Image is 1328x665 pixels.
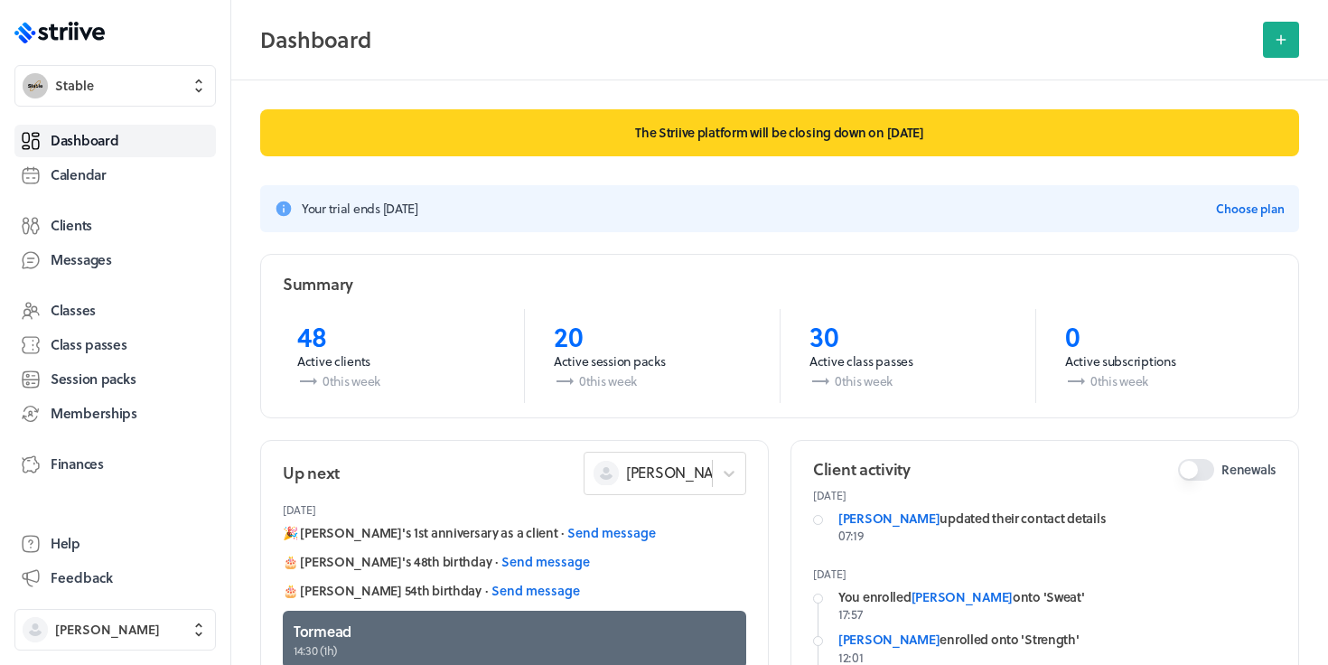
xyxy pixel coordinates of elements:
[14,562,216,595] button: Feedback
[809,320,1006,352] p: 30
[297,320,495,352] p: 48
[1216,200,1285,218] button: Choose plan
[554,352,751,370] p: Active session packs
[51,404,137,423] span: Memberships
[51,335,127,354] span: Class passes
[838,631,1277,649] div: enrolled onto 'Strength'
[51,250,112,269] span: Messages
[1065,370,1262,392] p: 0 this week
[1065,352,1262,370] p: Active subscriptions
[14,329,216,361] a: Class passes
[809,352,1006,370] p: Active class passes
[55,621,160,639] span: [PERSON_NAME]
[838,510,1277,528] div: updated their contact details
[14,125,216,157] a: Dashboard
[23,73,48,98] img: Stable
[838,630,940,649] a: [PERSON_NAME]
[912,587,1013,606] a: [PERSON_NAME]
[813,488,1277,502] p: [DATE]
[1216,201,1285,217] span: Choose plan
[297,352,495,370] p: Active clients
[1221,461,1277,479] span: Renewals
[567,524,656,542] button: Send message
[14,65,216,107] button: StableStable
[51,370,136,389] span: Session packs
[813,458,911,481] h2: Client activity
[283,273,353,295] h2: Summary
[283,553,746,571] div: 🎂 [PERSON_NAME]'s 48th birthday
[268,309,524,403] a: 48Active clients0this week
[1178,459,1214,481] button: Renewals
[1276,613,1319,656] iframe: gist-messenger-bubble-iframe
[55,77,94,95] span: Stable
[14,244,216,276] a: Messages
[838,527,1277,545] p: 07:19
[51,568,113,587] span: Feedback
[501,553,590,571] button: Send message
[14,398,216,430] a: Memberships
[561,524,564,542] span: ·
[554,370,751,392] p: 0 this week
[260,109,1299,156] p: The Striive platform will be closing down on [DATE]
[283,495,746,524] header: [DATE]
[485,582,488,600] span: ·
[809,370,1006,392] p: 0 this week
[838,588,1277,606] div: You enrolled onto 'Sweat'
[51,454,104,473] span: Finances
[838,509,940,528] a: [PERSON_NAME]
[51,301,96,320] span: Classes
[626,463,738,482] span: [PERSON_NAME]
[495,553,498,571] span: ·
[260,22,1252,58] h2: Dashboard
[491,582,580,600] button: Send message
[14,363,216,396] a: Session packs
[1035,309,1291,403] a: 0Active subscriptions0this week
[302,200,1216,218] h3: Your trial ends [DATE]
[14,159,216,192] a: Calendar
[283,524,746,542] div: 🎉 [PERSON_NAME]'s 1st anniversary as a client
[283,582,746,600] div: 🎂 [PERSON_NAME] 54th birthday
[1065,320,1262,352] p: 0
[51,216,92,235] span: Clients
[524,309,780,403] a: 20Active session packs0this week
[14,448,216,481] a: Finances
[14,609,216,651] button: [PERSON_NAME]
[14,295,216,327] a: Classes
[51,131,118,150] span: Dashboard
[780,309,1035,403] a: 30Active class passes0this week
[14,210,216,242] a: Clients
[51,534,80,553] span: Help
[838,605,1277,623] p: 17:57
[297,370,495,392] p: 0 this week
[14,528,216,560] a: Help
[554,320,751,352] p: 20
[283,462,340,484] h2: Up next
[813,567,1277,581] p: [DATE]
[51,165,107,184] span: Calendar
